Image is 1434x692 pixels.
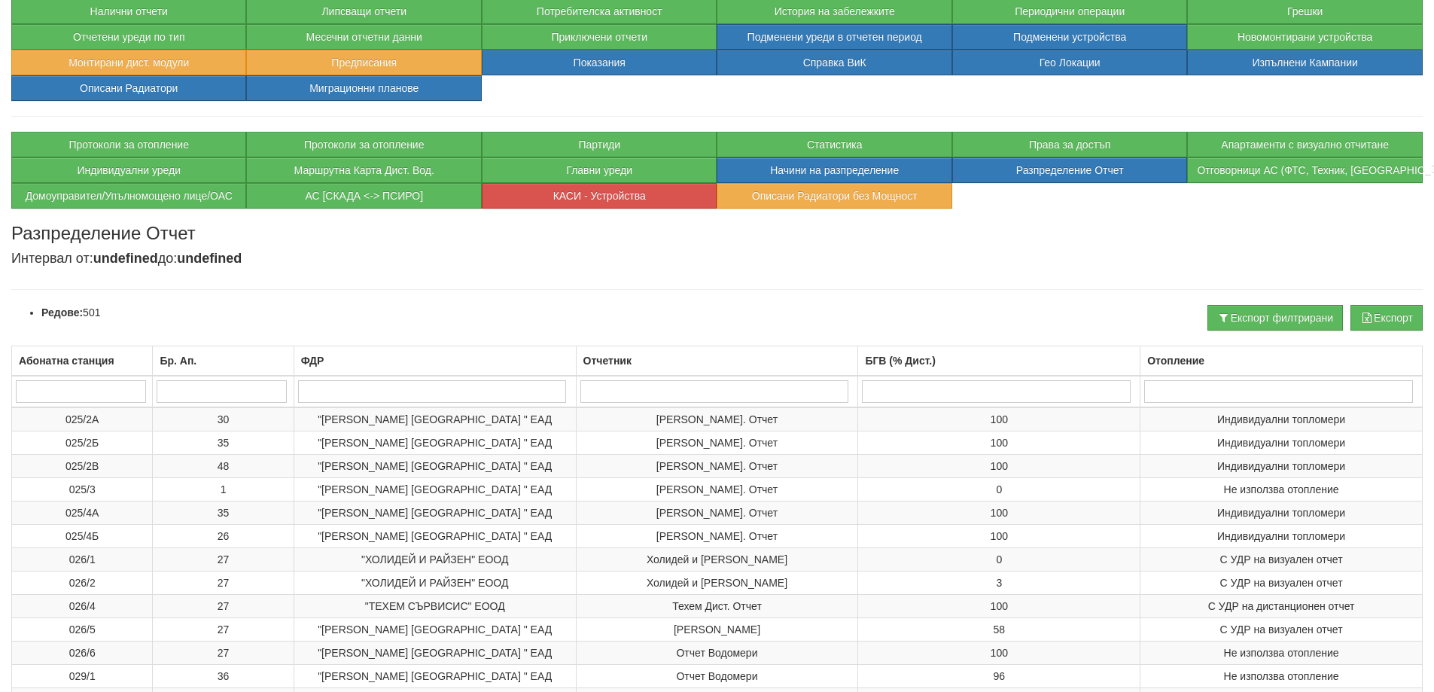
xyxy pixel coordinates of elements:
td: "ТЕХЕМ СЪРВИСИС" ЕООД [294,594,576,617]
div: Отопление [1144,350,1418,371]
td: 026/1 [12,547,153,571]
button: Подменени устройства [952,24,1187,50]
button: Подменени уреди в отчетен период [717,24,951,50]
button: Предписания [246,50,481,75]
button: Новомонтирани устройства [1187,24,1422,50]
td: "[PERSON_NAME] [GEOGRAPHIC_DATA] " ЕАД [294,664,576,687]
td: [PERSON_NAME]. Отчет [576,524,858,547]
button: Отчетени уреди по тип [11,24,246,50]
td: "[PERSON_NAME] [GEOGRAPHIC_DATA] " ЕАД [294,431,576,454]
button: Изпълнени Кампании [1187,50,1422,75]
th: Отчетник: No sort applied, activate to apply an ascending sort [576,346,858,376]
td: Индивидуални топломери [1140,407,1423,431]
td: 026/4 [12,594,153,617]
td: С УДР на визуален отчет [1140,571,1423,594]
td: Отчет Водомери [576,664,858,687]
td: 36 [153,664,294,687]
td: "ХОЛИДЕЙ И РАЙЗЕН" ЕООД [294,571,576,594]
div: БГВ (% Дист.) [862,350,1136,371]
button: Експорт [1350,305,1423,331]
b: Редове: [41,306,83,319]
td: [PERSON_NAME]. Отчет [576,501,858,524]
div: ФДР [298,350,572,371]
td: 58 [858,617,1140,641]
button: Главни уреди [482,157,717,183]
td: С УДР на визуален отчет [1140,547,1423,571]
td: 025/3 [12,477,153,501]
h3: Разпределение Отчет [11,224,1423,243]
div: Отчетник [580,350,854,371]
td: Не използва отопление [1140,664,1423,687]
td: 27 [153,571,294,594]
td: "[PERSON_NAME] [GEOGRAPHIC_DATA] " ЕАД [294,641,576,664]
td: 029/1 [12,664,153,687]
td: 27 [153,617,294,641]
button: Партиди [482,132,717,157]
td: 27 [153,547,294,571]
button: АС [СКАДА <-> ПСИРО] [246,183,481,209]
th: БГВ (% Дист.): No sort applied, activate to apply an ascending sort [858,346,1140,376]
td: [PERSON_NAME]. Отчет [576,431,858,454]
td: "[PERSON_NAME] [GEOGRAPHIC_DATA] " ЕАД [294,617,576,641]
button: Описани Радиатори [11,75,246,101]
td: "ХОЛИДЕЙ И РАЙЗЕН" ЕООД [294,547,576,571]
td: 025/4Б [12,524,153,547]
td: 100 [858,501,1140,524]
td: 30 [153,407,294,431]
td: 025/2Б [12,431,153,454]
td: Индивидуални топломери [1140,454,1423,477]
td: 3 [858,571,1140,594]
button: Отговорници АС (ФТС, Техник, [GEOGRAPHIC_DATA]) [1187,157,1422,183]
td: 1 [153,477,294,501]
td: 35 [153,501,294,524]
td: С УДР на дистанционен отчет [1140,594,1423,617]
td: 026/2 [12,571,153,594]
button: Монтирани дист. модули [11,50,246,75]
td: Холидей и [PERSON_NAME] [576,547,858,571]
th: Абонатна станция: No sort applied, activate to apply an ascending sort [12,346,153,376]
td: "[PERSON_NAME] [GEOGRAPHIC_DATA] " ЕАД [294,454,576,477]
td: С УДР на визуален отчет [1140,617,1423,641]
td: 35 [153,431,294,454]
button: Приключени отчети [482,24,717,50]
td: Не използва отопление [1140,641,1423,664]
button: Домоуправител/Упълномощено лице/ОАС [11,183,246,209]
th: Бр. Ап.: No sort applied, activate to apply an ascending sort [153,346,294,376]
td: Индивидуални топломери [1140,501,1423,524]
td: [PERSON_NAME]. Отчет [576,407,858,431]
td: [PERSON_NAME]. Отчет [576,454,858,477]
td: Отчет Водомери [576,641,858,664]
td: "[PERSON_NAME] [GEOGRAPHIC_DATA] " ЕАД [294,477,576,501]
td: Техем Дист. Отчет [576,594,858,617]
button: Протоколи за отопление [246,132,481,157]
td: [PERSON_NAME] [576,617,858,641]
h4: Интервал от: до: [11,251,1423,267]
td: 100 [858,431,1140,454]
button: Справка ВиК [717,50,951,75]
button: Експорт филтрирани [1207,305,1343,331]
td: 96 [858,664,1140,687]
td: 026/6 [12,641,153,664]
div: Бр. Ап. [157,350,289,371]
button: Начини на разпределение [717,157,951,183]
td: 26 [153,524,294,547]
td: "[PERSON_NAME] [GEOGRAPHIC_DATA] " ЕАД [294,407,576,431]
td: 025/2А [12,407,153,431]
button: Месечни отчетни данни [246,24,481,50]
button: Гео Локации [952,50,1187,75]
td: 100 [858,594,1140,617]
td: 27 [153,594,294,617]
button: Разпределение Отчет [952,157,1187,183]
button: Права за достъп [952,132,1187,157]
td: 100 [858,454,1140,477]
td: 27 [153,641,294,664]
td: 100 [858,407,1140,431]
a: Маршрутна Карта Дист. Вод. [246,157,481,183]
td: Холидей и [PERSON_NAME] [576,571,858,594]
div: Абонатна станция [16,350,148,371]
th: ФДР: No sort applied, activate to apply an ascending sort [294,346,576,376]
button: Описани Радиатори без Мощност [717,183,951,209]
button: Протоколи за отопление [11,132,246,157]
td: 100 [858,641,1140,664]
td: Не използва отопление [1140,477,1423,501]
